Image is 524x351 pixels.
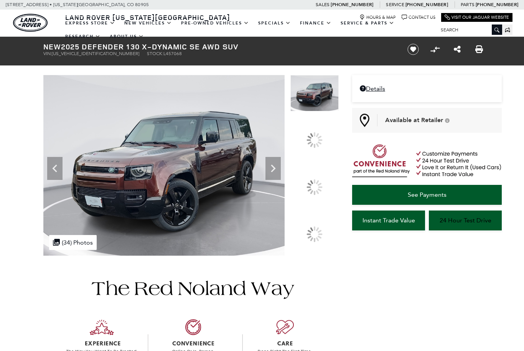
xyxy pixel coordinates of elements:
span: See Payments [408,191,447,198]
a: Share this New 2025 Defender 130 X-Dynamic SE AWD SUV [454,45,461,54]
span: Stock: [147,51,163,56]
a: Contact Us [402,15,435,20]
a: Service & Parts [336,16,399,30]
div: Vehicle is in stock and ready for immediate delivery. Due to demand, availability is subject to c... [445,118,450,123]
span: Sales [316,2,330,7]
img: New 2025 Sedona Red Land Rover X-Dynamic SE image 1 [290,75,339,111]
span: Land Rover [US_STATE][GEOGRAPHIC_DATA] [65,13,230,22]
span: Instant Trade Value [363,217,415,224]
a: [PHONE_NUMBER] [405,2,448,8]
a: [PHONE_NUMBER] [476,2,518,8]
a: Research [61,30,105,43]
strong: New [43,41,61,52]
a: New Vehicles [120,16,176,30]
a: Land Rover [US_STATE][GEOGRAPHIC_DATA] [61,13,235,22]
a: Details [360,85,494,92]
input: Search [435,25,502,34]
button: Compare vehicle [429,44,441,55]
a: EXPRESS STORE [61,16,120,30]
h1: 2025 Defender 130 X-Dynamic SE AWD SUV [43,42,394,51]
a: [STREET_ADDRESS] • [US_STATE][GEOGRAPHIC_DATA], CO 80905 [6,2,149,7]
span: Parts [461,2,475,7]
a: land-rover [13,14,48,32]
span: L457068 [163,51,182,56]
span: Service [386,2,404,7]
a: 24 Hour Test Drive [429,211,502,230]
a: Visit Our Jaguar Website [445,15,509,20]
img: New 2025 Sedona Red Land Rover X-Dynamic SE image 1 [43,75,285,256]
button: Save vehicle [405,43,422,56]
a: Hours & Map [359,15,396,20]
a: Instant Trade Value [352,211,425,230]
img: Land Rover [13,14,48,32]
span: VIN: [43,51,52,56]
span: Available at Retailer [385,116,443,124]
span: 24 Hour Test Drive [440,217,491,224]
a: Finance [295,16,336,30]
a: Specials [254,16,295,30]
a: See Payments [352,185,502,205]
a: About Us [105,30,148,43]
div: (34) Photos [49,235,97,250]
a: Print this New 2025 Defender 130 X-Dynamic SE AWD SUV [475,45,483,54]
span: [US_VEHICLE_IDENTIFICATION_NUMBER] [52,51,139,56]
img: Map Pin Icon [360,114,369,127]
nav: Main Navigation [61,16,435,43]
a: [PHONE_NUMBER] [331,2,373,8]
a: Pre-Owned Vehicles [176,16,254,30]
